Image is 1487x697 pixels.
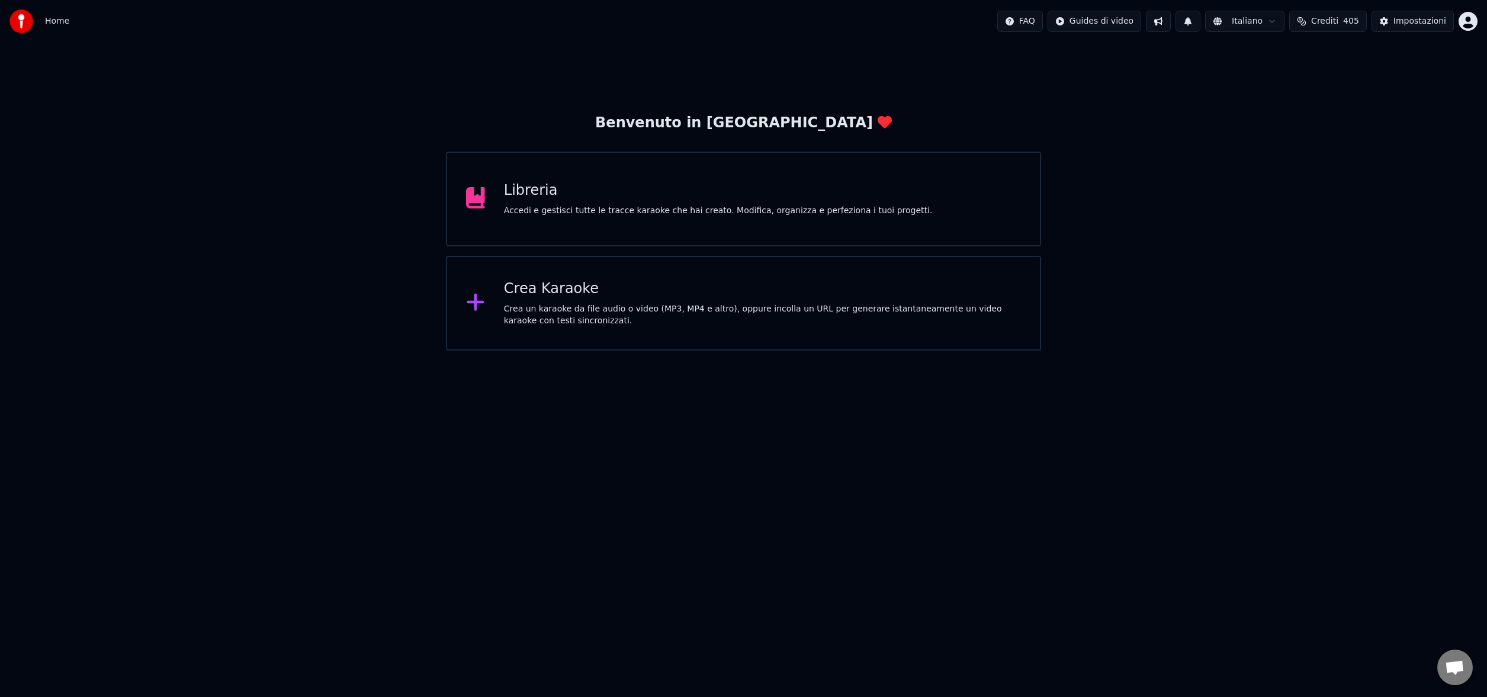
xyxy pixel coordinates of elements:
div: Impostazioni [1393,15,1446,27]
div: Crea Karaoke [504,280,1021,298]
nav: breadcrumb [45,15,69,27]
span: 405 [1343,15,1359,27]
img: youka [9,9,33,33]
div: Benvenuto in [GEOGRAPHIC_DATA] [595,114,892,133]
span: Crediti [1311,15,1338,27]
div: Libreria [504,181,933,200]
button: Guides di video [1048,11,1141,32]
span: Home [45,15,69,27]
div: Crea un karaoke da file audio o video (MP3, MP4 e altro), oppure incolla un URL per generare ista... [504,303,1021,327]
button: Impostazioni [1372,11,1454,32]
button: FAQ [997,11,1043,32]
div: Accedi e gestisci tutte le tracce karaoke che hai creato. Modifica, organizza e perfeziona i tuoi... [504,205,933,217]
button: Crediti405 [1289,11,1367,32]
div: Aprire la chat [1437,650,1473,685]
